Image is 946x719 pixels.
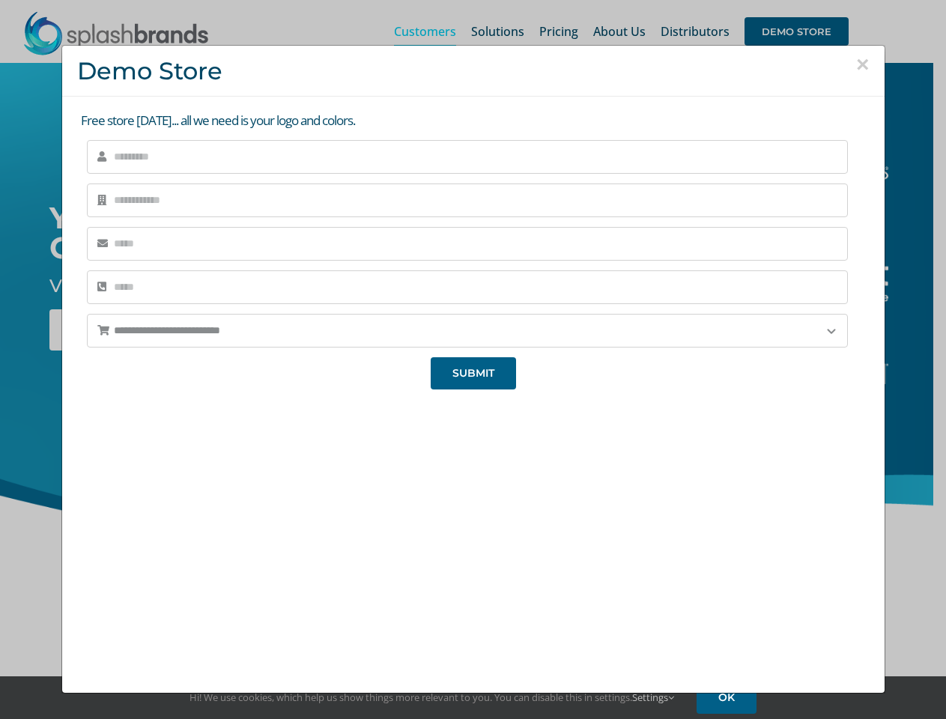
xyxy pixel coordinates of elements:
[81,112,869,130] p: Free store [DATE]... all we need is your logo and colors.
[856,53,870,76] button: Close
[431,357,516,389] button: SUBMIT
[226,401,719,678] iframe: SplashBrands Demo Store Overview
[77,57,870,85] h3: Demo Store
[452,367,494,380] span: SUBMIT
